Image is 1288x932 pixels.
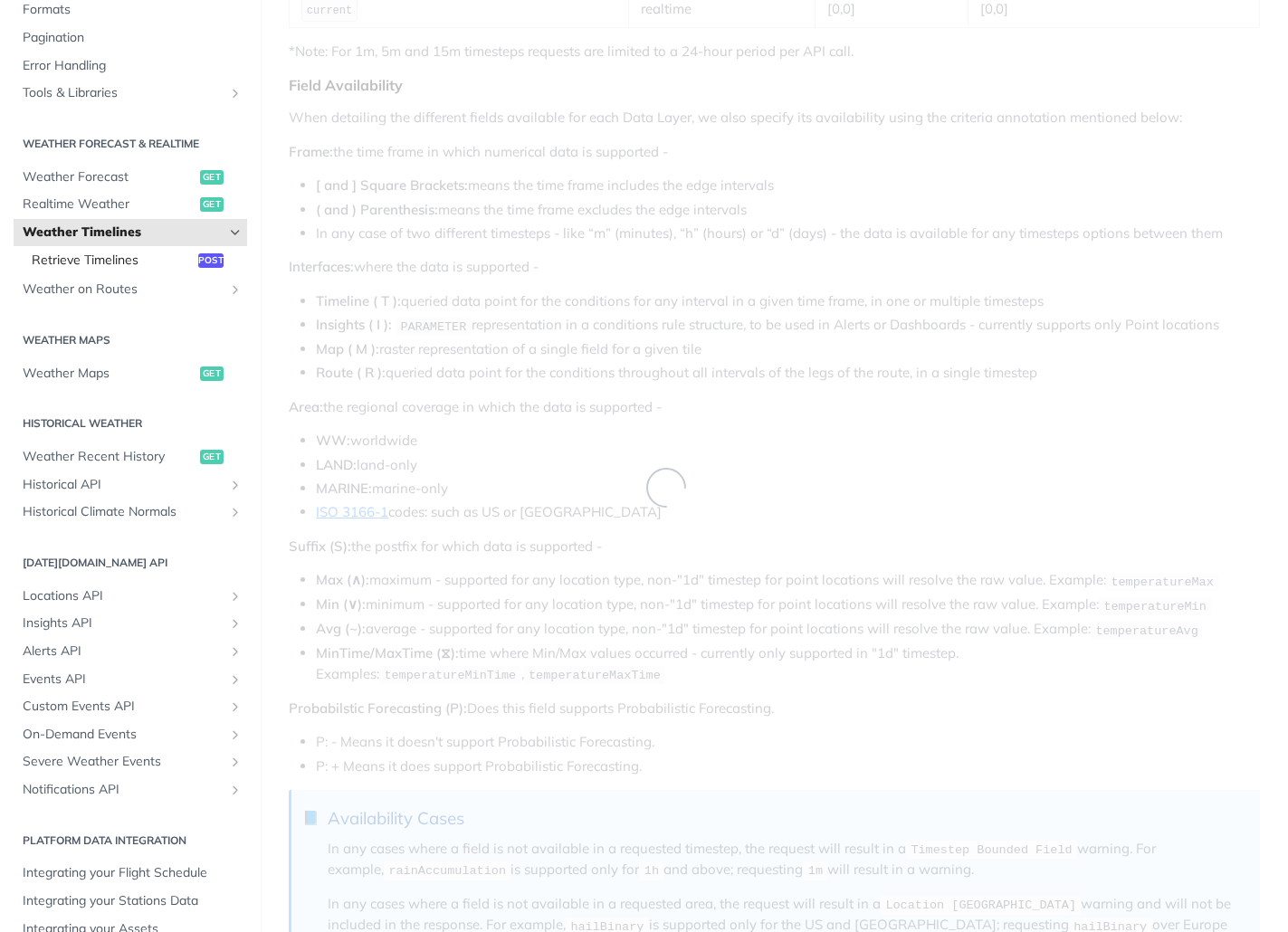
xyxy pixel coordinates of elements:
[200,170,224,185] span: get
[23,642,224,661] span: Alerts API
[228,644,243,659] button: Show subpages for Alerts API
[14,24,247,52] a: Pagination
[14,415,247,432] h2: Historical Weather
[23,223,224,242] span: Weather Timelines
[228,699,243,714] button: Show subpages for Custom Events API
[14,191,247,218] a: Realtime Weatherget
[228,728,243,742] button: Show subpages for On-Demand Events
[23,892,243,910] span: Integrating your Stations Data
[14,136,247,152] h2: Weather Forecast & realtime
[14,219,247,246] a: Weather TimelinesHide subpages for Weather Timelines
[200,450,224,464] span: get
[14,638,247,665] a: Alerts APIShow subpages for Alerts API
[23,168,196,186] span: Weather Forecast
[23,84,224,102] span: Tools & Libraries
[228,505,243,519] button: Show subpages for Historical Climate Normals
[23,1,243,19] span: Formats
[14,610,247,637] a: Insights APIShow subpages for Insights API
[14,499,247,526] a: Historical Climate NormalsShow subpages for Historical Climate Normals
[23,281,224,299] span: Weather on Routes
[228,86,243,100] button: Show subpages for Tools & Libraries
[23,753,224,771] span: Severe Weather Events
[14,888,247,915] a: Integrating your Stations Data
[14,555,247,571] h2: [DATE][DOMAIN_NAME] API
[23,698,224,716] span: Custom Events API
[23,670,224,689] span: Events API
[14,693,247,720] a: Custom Events APIShow subpages for Custom Events API
[200,197,224,212] span: get
[228,755,243,769] button: Show subpages for Severe Weather Events
[23,365,196,383] span: Weather Maps
[14,776,247,804] a: Notifications APIShow subpages for Notifications API
[23,476,224,494] span: Historical API
[228,616,243,631] button: Show subpages for Insights API
[14,583,247,610] a: Locations APIShow subpages for Locations API
[228,783,243,797] button: Show subpages for Notifications API
[228,478,243,492] button: Show subpages for Historical API
[23,29,243,47] span: Pagination
[14,52,247,80] a: Error Handling
[23,864,243,882] span: Integrating your Flight Schedule
[23,503,224,521] span: Historical Climate Normals
[23,195,196,214] span: Realtime Weather
[14,721,247,748] a: On-Demand EventsShow subpages for On-Demand Events
[228,225,243,240] button: Hide subpages for Weather Timelines
[228,672,243,687] button: Show subpages for Events API
[228,282,243,297] button: Show subpages for Weather on Routes
[14,360,247,387] a: Weather Mapsget
[23,781,224,799] span: Notifications API
[14,276,247,303] a: Weather on RoutesShow subpages for Weather on Routes
[14,832,247,849] h2: Platform DATA integration
[23,57,243,75] span: Error Handling
[14,748,247,775] a: Severe Weather EventsShow subpages for Severe Weather Events
[14,332,247,348] h2: Weather Maps
[23,448,196,466] span: Weather Recent History
[198,253,224,268] span: post
[14,164,247,191] a: Weather Forecastget
[14,471,247,499] a: Historical APIShow subpages for Historical API
[23,587,224,605] span: Locations API
[23,247,247,274] a: Retrieve Timelinespost
[14,443,247,471] a: Weather Recent Historyget
[14,860,247,887] a: Integrating your Flight Schedule
[14,666,247,693] a: Events APIShow subpages for Events API
[23,614,224,632] span: Insights API
[14,80,247,107] a: Tools & LibrariesShow subpages for Tools & Libraries
[23,726,224,744] span: On-Demand Events
[228,589,243,604] button: Show subpages for Locations API
[200,366,224,381] span: get
[32,252,194,270] span: Retrieve Timelines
